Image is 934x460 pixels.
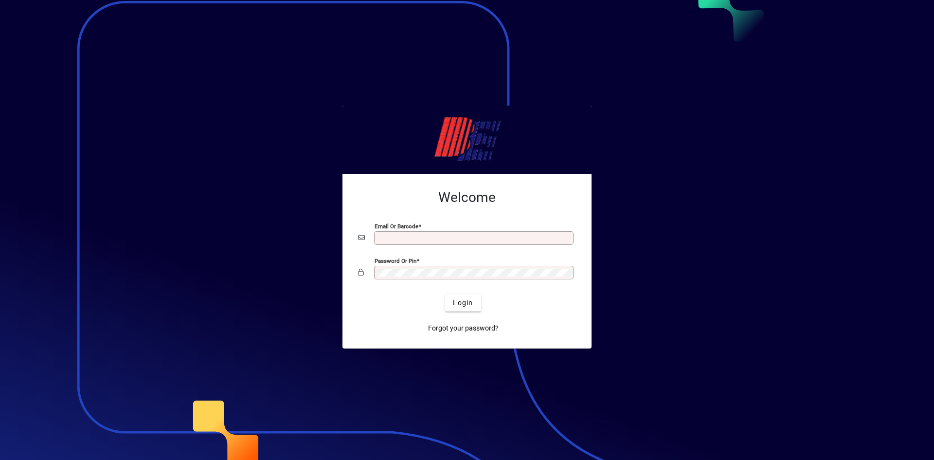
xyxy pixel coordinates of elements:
span: Login [453,298,473,308]
span: Forgot your password? [428,323,499,333]
h2: Welcome [358,189,576,206]
mat-label: Email or Barcode [375,223,418,230]
button: Login [445,294,481,312]
mat-label: Password or Pin [375,258,416,264]
a: Forgot your password? [424,319,503,337]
